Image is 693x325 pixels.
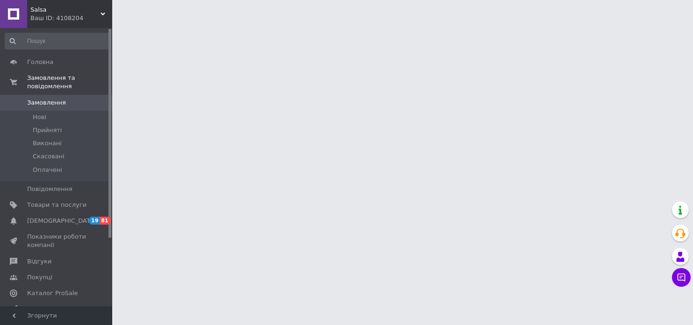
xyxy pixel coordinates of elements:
[33,113,46,121] span: Нові
[27,99,66,107] span: Замовлення
[33,152,65,161] span: Скасовані
[27,273,52,282] span: Покупці
[27,74,112,91] span: Замовлення та повідомлення
[27,58,53,66] span: Головна
[27,201,87,209] span: Товари та послуги
[33,126,62,134] span: Прийняті
[27,289,78,297] span: Каталог ProSale
[27,185,72,193] span: Повідомлення
[33,139,62,148] span: Виконані
[100,217,110,225] span: 81
[27,305,59,313] span: Аналітика
[30,6,101,14] span: Salsa
[89,217,100,225] span: 19
[5,33,110,49] input: Пошук
[27,257,51,266] span: Відгуки
[672,268,691,287] button: Чат з покупцем
[33,166,62,174] span: Оплачені
[30,14,112,22] div: Ваш ID: 4108204
[27,217,96,225] span: [DEMOGRAPHIC_DATA]
[27,233,87,249] span: Показники роботи компанії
